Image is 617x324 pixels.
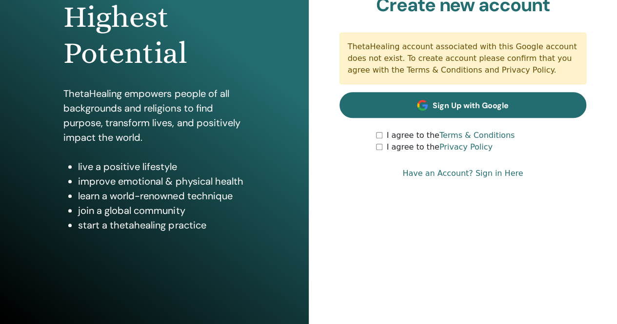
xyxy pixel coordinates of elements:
li: start a thetahealing practice [78,218,245,232]
li: join a global community [78,203,245,218]
span: Sign Up with Google [433,100,509,111]
li: learn a world-renowned technique [78,189,245,203]
li: live a positive lifestyle [78,159,245,174]
a: Have an Account? Sign in Here [402,168,523,179]
a: Sign Up with Google [339,92,587,118]
a: Privacy Policy [439,142,493,152]
a: Terms & Conditions [439,131,515,140]
label: I agree to the [386,130,515,141]
li: improve emotional & physical health [78,174,245,189]
label: I agree to the [386,141,492,153]
p: ThetaHealing empowers people of all backgrounds and religions to find purpose, transform lives, a... [63,86,245,145]
div: ThetaHealing account associated with this Google account does not exist. To create account please... [339,33,587,84]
